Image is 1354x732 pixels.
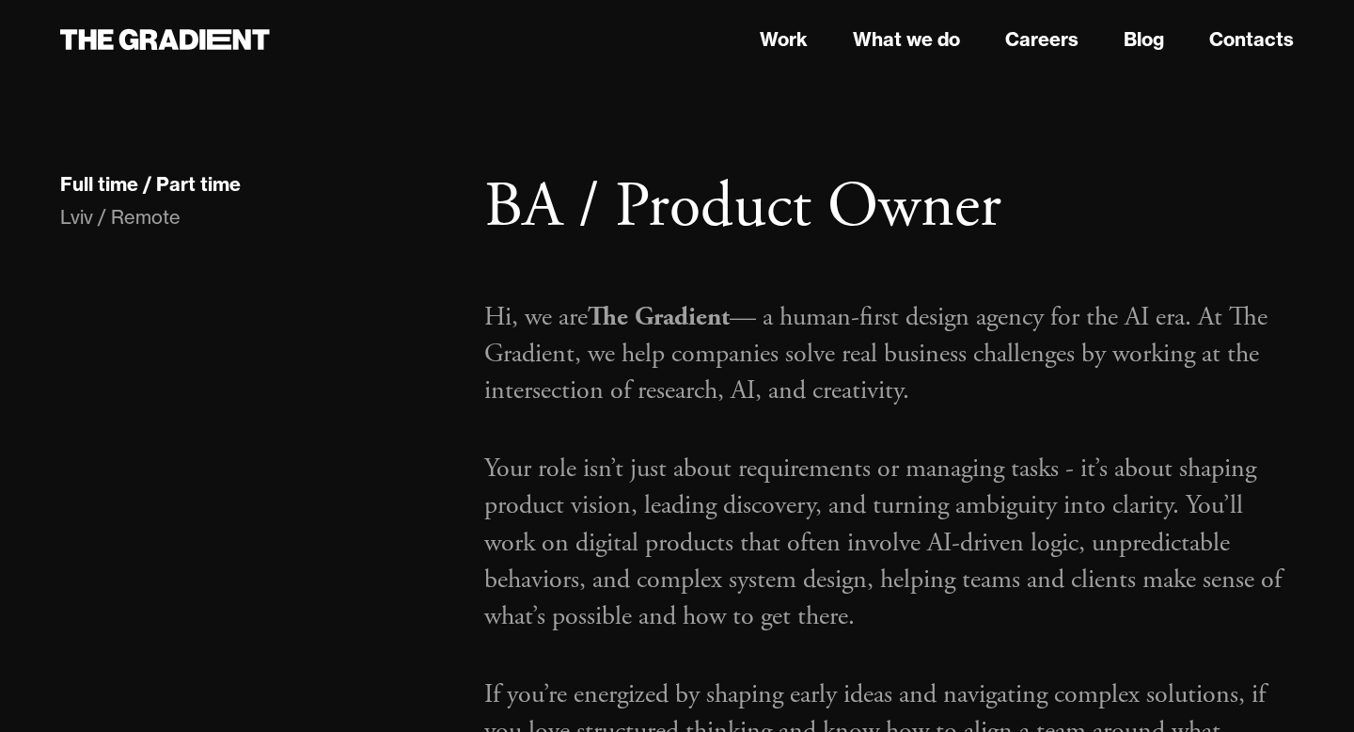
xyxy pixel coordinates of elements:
[484,451,1294,635] p: Your role isn’t just about requirements or managing tasks - it’s about shaping product vision, le...
[484,169,1294,247] h1: BA / Product Owner
[588,300,730,334] strong: The Gradient
[60,172,241,197] div: Full time / Part time
[60,204,447,231] div: Lviv / Remote
[853,25,960,54] a: What we do
[484,299,1294,410] p: Hi, we are — a human-first design agency for the AI era. At The Gradient, we help companies solve...
[1124,25,1164,54] a: Blog
[1005,25,1078,54] a: Careers
[1209,25,1294,54] a: Contacts
[760,25,808,54] a: Work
